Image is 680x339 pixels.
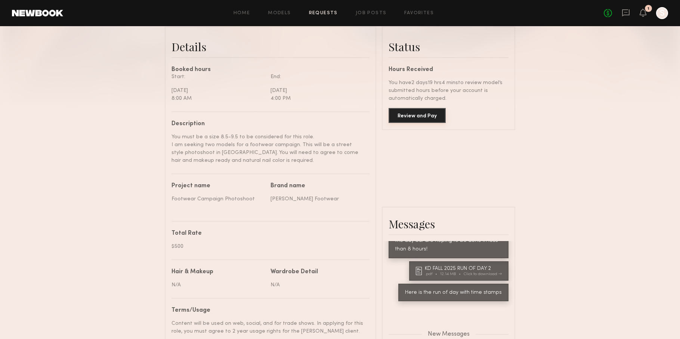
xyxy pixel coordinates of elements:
div: 1 [647,7,649,11]
div: Hair & Makeup [171,269,213,275]
a: S [656,7,668,19]
a: Models [268,11,291,16]
button: Review and Pay [389,108,446,123]
div: $500 [171,243,364,250]
div: .pdf [425,272,440,276]
div: Total Rate [171,231,364,237]
div: Status [389,39,509,54]
div: N/A [271,281,364,289]
a: Home [234,11,250,16]
div: End: [271,73,364,81]
div: Hours Received [389,67,509,73]
div: You must be a size 8.5-9.5 to be considered for this role. I am seeking two models for a footwear... [171,133,364,164]
a: Job Posts [356,11,387,16]
div: 4:00 PM [271,95,364,102]
div: Messages [389,216,509,231]
div: 12.14 MB [440,272,464,276]
a: KD FALL 2025 RUN OF DAY 2.pdf12.14 MBClick to download [416,266,504,276]
a: Favorites [404,11,434,16]
div: KD FALL 2025 RUN OF DAY 2 [425,266,504,271]
div: Content will be used on web, social, and for trade shows. In applying for this role, you must agr... [171,320,364,335]
div: Wardrobe Detail [271,269,318,275]
div: Terms/Usage [171,308,364,314]
span: New Messages [428,331,470,338]
div: Start: [171,73,265,81]
div: Project name [171,183,265,189]
div: N/A [171,281,265,289]
div: HI! Here ya go! We have an hour cushion in the day but are hoping to be done in less than 8 hours! [395,228,502,254]
div: Brand name [271,183,364,189]
div: Click to download [464,272,502,276]
div: You have 2 days 19 hrs 4 mins to review model’s submitted hours before your account is automatica... [389,79,509,102]
a: Requests [309,11,338,16]
div: Description [171,121,364,127]
div: Booked hours [171,67,370,73]
div: [DATE] [171,87,265,95]
div: Here is the run of day with time stamps [405,289,502,297]
div: Details [171,39,370,54]
div: 8:00 AM [171,95,265,102]
div: [DATE] [271,87,364,95]
div: [PERSON_NAME] Footwear [271,195,364,203]
div: Footwear Campaign Photoshoot [171,195,265,203]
